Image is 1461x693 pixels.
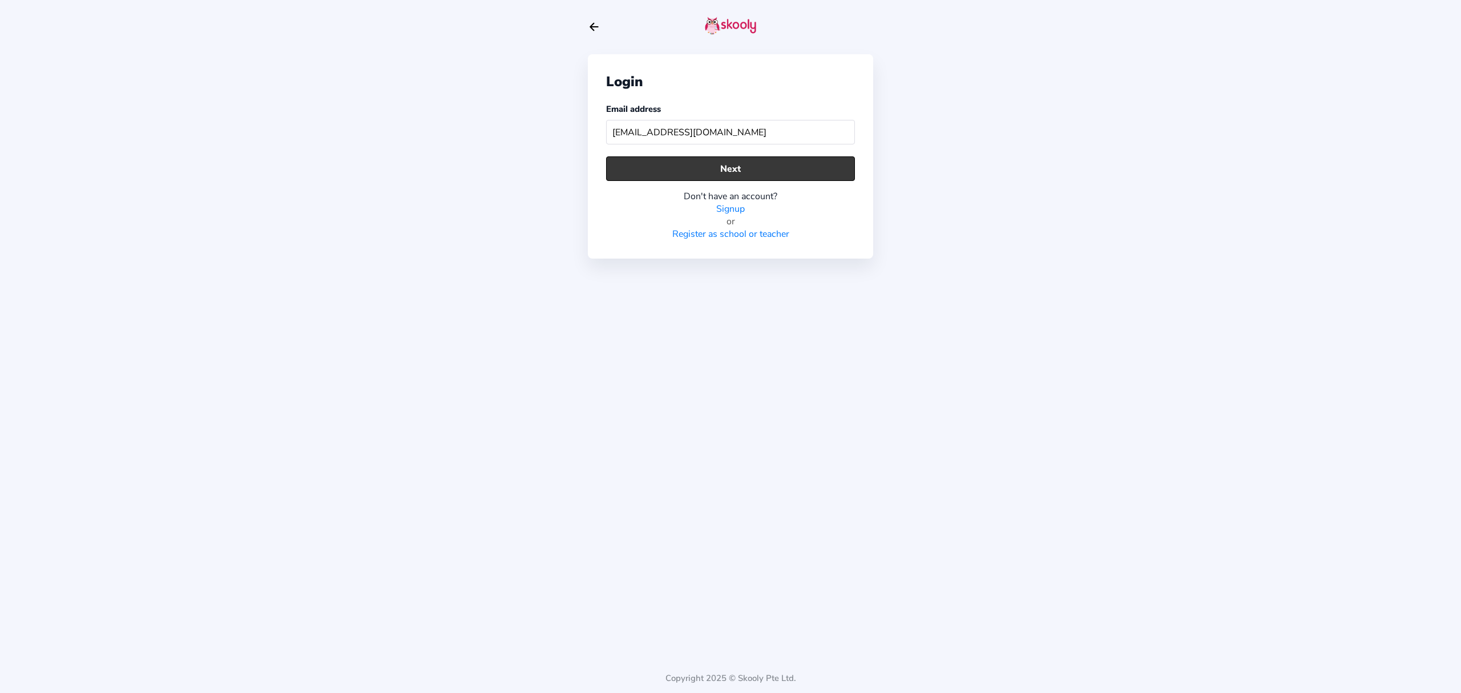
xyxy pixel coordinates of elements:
input: Your email address [606,120,855,144]
div: or [606,215,855,228]
a: Signup [716,203,745,215]
img: skooly-logo.png [705,17,756,35]
div: Login [606,72,855,91]
button: Next [606,156,855,181]
a: Register as school or teacher [672,228,789,240]
div: Don't have an account? [606,190,855,203]
label: Email address [606,103,661,115]
button: arrow back outline [588,21,600,33]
